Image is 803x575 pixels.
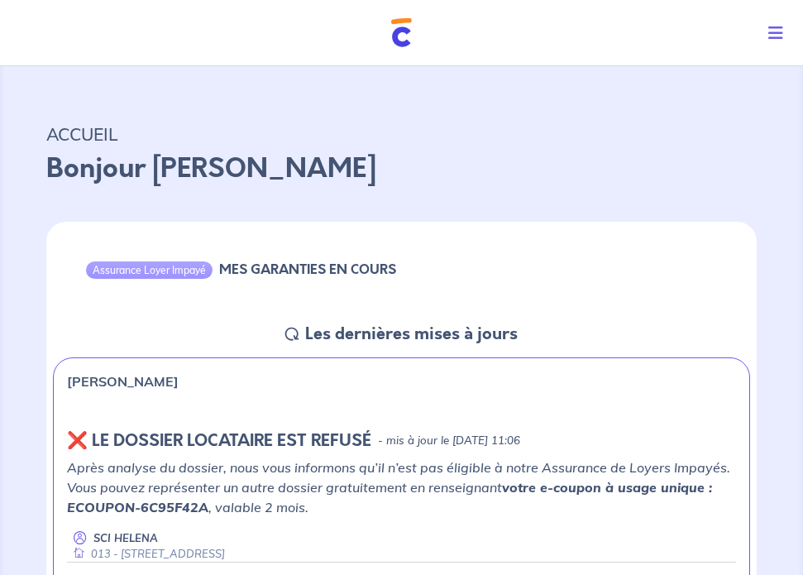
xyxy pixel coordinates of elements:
[67,431,736,451] div: state: REJECTED, Context: NEW,CHOOSE-CERTIFICATE,ALONE,RENTER-DOCUMENTS
[46,149,757,189] p: Bonjour [PERSON_NAME]
[67,546,225,562] div: 013 - [STREET_ADDRESS]
[93,530,158,546] p: SCI HELENA
[305,324,518,344] h5: Les dernières mises à jours
[391,18,412,47] img: Cautioneo
[86,261,213,278] div: Assurance Loyer Impayé
[67,431,371,451] h5: ❌️️ LE DOSSIER LOCATAIRE EST REFUSÉ
[46,119,757,149] p: ACCUEIL
[755,12,803,55] button: Toggle navigation
[67,479,712,515] strong: votre e-coupon à usage unique : ECOUPON-6C95F42A
[378,433,520,449] p: - mis à jour le [DATE] 11:06
[67,371,179,391] p: [PERSON_NAME]
[219,261,396,277] h6: MES GARANTIES EN COURS
[67,458,736,517] p: Après analyse du dossier, nous vous informons qu’il n’est pas éligible à notre Assurance de Loyer...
